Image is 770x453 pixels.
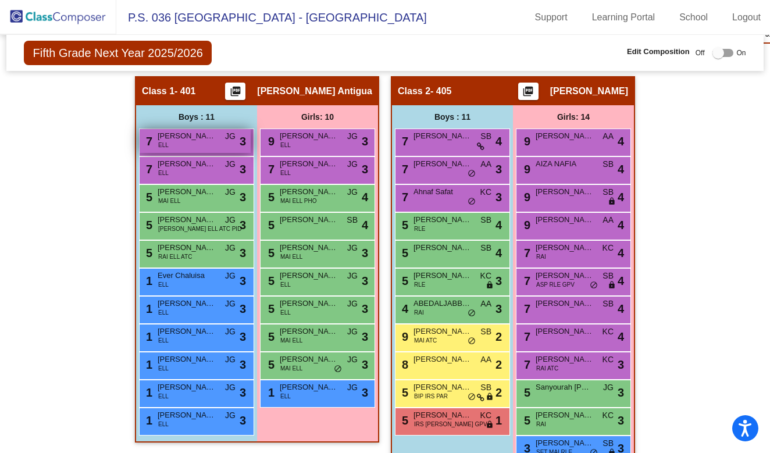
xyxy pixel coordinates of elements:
[158,130,216,142] span: [PERSON_NAME]
[143,414,152,427] span: 1
[480,326,491,338] span: SB
[399,414,408,427] span: 5
[158,336,169,345] span: ELL
[347,158,358,170] span: JG
[158,224,241,233] span: [PERSON_NAME] ELL ATC PID
[143,274,152,287] span: 1
[399,330,408,343] span: 9
[143,219,152,231] span: 5
[225,158,236,170] span: JG
[280,298,338,309] span: [PERSON_NAME] [PERSON_NAME]
[413,242,472,254] span: [PERSON_NAME]
[280,364,302,373] span: MAI ELL
[414,308,424,317] span: RAI
[618,272,624,290] span: 4
[347,186,358,198] span: JG
[158,409,216,421] span: [PERSON_NAME]
[618,412,624,429] span: 3
[521,358,530,371] span: 7
[480,409,491,422] span: KC
[158,141,169,149] span: ELL
[240,412,246,429] span: 3
[603,437,614,450] span: SB
[143,386,152,399] span: 1
[240,188,246,206] span: 3
[225,326,236,338] span: JG
[670,8,717,27] a: School
[618,328,624,345] span: 4
[280,169,291,177] span: ELL
[136,105,257,129] div: Boys : 11
[229,85,243,102] mat-icon: picture_as_pdf
[480,242,491,254] span: SB
[486,281,494,290] span: lock
[347,354,358,366] span: JG
[737,48,746,58] span: On
[362,244,368,262] span: 3
[143,358,152,371] span: 1
[225,214,236,226] span: JG
[468,169,476,179] span: do_not_disturb_alt
[413,130,472,142] span: [PERSON_NAME]
[280,270,338,281] span: [PERSON_NAME]
[280,197,316,205] span: MAI ELL PHO
[413,354,472,365] span: [PERSON_NAME]
[414,392,448,401] span: BIP IRS PAR
[603,409,614,422] span: KC
[158,270,216,281] span: Ever Chaluisa
[399,191,408,204] span: 7
[521,135,530,148] span: 9
[347,130,358,142] span: JG
[495,133,502,150] span: 4
[158,197,180,205] span: MAI ELL
[280,326,338,337] span: [PERSON_NAME]
[158,169,169,177] span: ELL
[158,252,192,261] span: RAI ELL ATC
[618,356,624,373] span: 3
[468,393,476,402] span: do_not_disturb_alt
[347,326,358,338] span: JG
[495,300,502,318] span: 3
[280,252,302,261] span: MAI ELL
[583,8,665,27] a: Learning Portal
[618,244,624,262] span: 4
[142,85,174,97] span: Class 1
[414,420,487,429] span: IRS [PERSON_NAME] GPV
[590,281,598,290] span: do_not_disturb_alt
[347,270,358,282] span: JG
[225,130,236,142] span: JG
[413,409,472,421] span: [PERSON_NAME]
[280,130,338,142] span: [PERSON_NAME]
[265,135,275,148] span: 9
[513,105,634,129] div: Girls: 14
[398,85,430,97] span: Class 2
[480,158,491,170] span: AA
[480,270,491,282] span: KC
[603,354,614,366] span: KC
[240,160,246,178] span: 3
[480,130,491,142] span: SB
[280,381,338,393] span: [PERSON_NAME]
[143,163,152,176] span: 7
[603,298,614,310] span: SB
[399,274,408,287] span: 5
[480,298,491,310] span: AA
[536,420,546,429] span: RAI
[603,326,614,338] span: KC
[521,330,530,343] span: 7
[495,412,502,429] span: 1
[265,302,275,315] span: 5
[536,409,594,421] span: [PERSON_NAME]
[143,302,152,315] span: 1
[468,197,476,206] span: do_not_disturb_alt
[486,420,494,430] span: lock
[257,105,378,129] div: Girls: 10
[280,336,302,345] span: MAI ELL
[627,46,690,58] span: Edit Composition
[536,130,594,142] span: [PERSON_NAME]
[225,186,236,198] span: JG
[334,365,342,374] span: do_not_disturb_alt
[280,186,338,198] span: [PERSON_NAME]
[521,247,530,259] span: 7
[536,354,594,365] span: [PERSON_NAME]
